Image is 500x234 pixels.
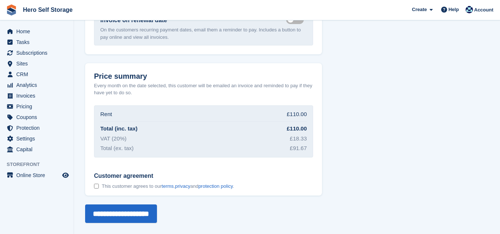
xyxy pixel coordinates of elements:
a: menu [4,26,70,37]
div: Total (ex. tax) [100,144,134,153]
span: Analytics [16,80,61,90]
span: Home [16,26,61,37]
p: On the customers recurring payment dates, email them a reminder to pay. Includes a button to pay ... [100,26,307,41]
span: Settings [16,133,61,144]
a: privacy [175,183,190,189]
span: Online Store [16,170,61,180]
span: Help [449,6,459,13]
a: menu [4,80,70,90]
a: menu [4,69,70,79]
div: £110.00 [287,110,307,119]
a: terms [162,183,174,189]
span: Tasks [16,37,61,47]
span: Storefront [7,161,74,168]
a: menu [4,112,70,122]
span: Subscriptions [16,48,61,58]
p: Every month on the date selected, this customer will be emailed an invoice and reminded to pay if... [94,82,313,96]
span: Coupons [16,112,61,122]
div: £18.33 [290,135,307,143]
a: Hero Self Storage [20,4,75,16]
input: Customer agreement This customer agrees to ourterms,privacyandprotection policy. [94,184,99,189]
span: Invoices [16,91,61,101]
h2: Price summary [94,72,313,81]
img: stora-icon-8386f47178a22dfd0bd8f6a31ec36ba5ce8667c1dd55bd0f319d3a0aa187defe.svg [6,4,17,16]
a: menu [4,48,70,58]
span: Pricing [16,101,61,112]
span: Sites [16,58,61,69]
label: Send manual payment invoice email [286,19,307,20]
div: £110.00 [287,125,307,133]
a: protection policy [198,183,233,189]
span: This customer agrees to our , and . [102,183,234,189]
span: Create [412,6,427,13]
span: Capital [16,144,61,155]
a: menu [4,58,70,69]
span: Protection [16,123,61,133]
label: Invoice on renewal date [100,16,167,25]
span: CRM [16,69,61,79]
a: menu [4,123,70,133]
span: Customer agreement [94,172,234,180]
a: menu [4,37,70,47]
a: menu [4,91,70,101]
div: £91.67 [290,144,307,153]
a: Preview store [61,171,70,180]
a: menu [4,101,70,112]
span: Account [474,6,493,14]
div: VAT (20%) [100,135,127,143]
div: Total (inc. tax) [100,125,138,133]
a: menu [4,133,70,144]
a: menu [4,144,70,155]
div: Rent [100,110,112,119]
a: menu [4,170,70,180]
img: Holly Budge [466,6,473,13]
